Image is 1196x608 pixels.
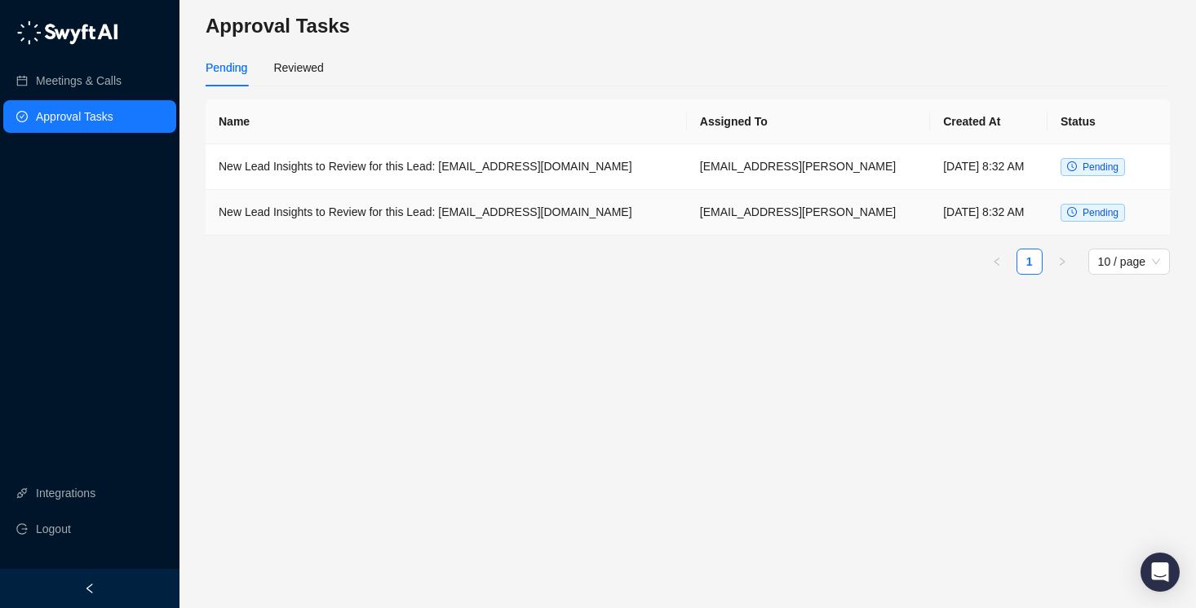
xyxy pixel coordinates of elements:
[1083,161,1118,173] span: Pending
[1083,207,1118,218] span: Pending
[16,20,118,45] img: logo-05li4sbe.png
[206,144,687,190] td: New Lead Insights to Review for this Lead: [EMAIL_ADDRESS][DOMAIN_NAME]
[36,513,71,545] span: Logout
[1049,249,1075,275] li: Next Page
[1088,249,1170,275] div: Page Size
[206,99,687,144] th: Name
[930,190,1048,236] td: [DATE] 8:32 AM
[206,13,1170,39] h3: Approval Tasks
[687,144,930,190] td: [EMAIL_ADDRESS][PERSON_NAME]
[930,144,1048,190] td: [DATE] 8:32 AM
[1049,249,1075,275] button: right
[930,99,1048,144] th: Created At
[206,190,687,236] td: New Lead Insights to Review for this Lead: [EMAIL_ADDRESS][DOMAIN_NAME]
[1048,99,1170,144] th: Status
[1017,249,1043,275] li: 1
[36,64,122,97] a: Meetings & Calls
[1098,249,1160,274] span: 10 / page
[1017,249,1042,274] a: 1
[984,249,1010,275] li: Previous Page
[687,190,930,236] td: [EMAIL_ADDRESS][PERSON_NAME]
[687,99,930,144] th: Assigned To
[36,477,95,509] a: Integrations
[16,523,28,535] span: logout
[273,59,323,77] div: Reviewed
[84,583,95,594] span: left
[1067,207,1077,217] span: clock-circle
[1067,161,1077,171] span: clock-circle
[36,100,113,133] a: Approval Tasks
[206,59,247,77] div: Pending
[992,257,1002,267] span: left
[1141,553,1180,592] div: Open Intercom Messenger
[1057,257,1067,267] span: right
[984,249,1010,275] button: left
